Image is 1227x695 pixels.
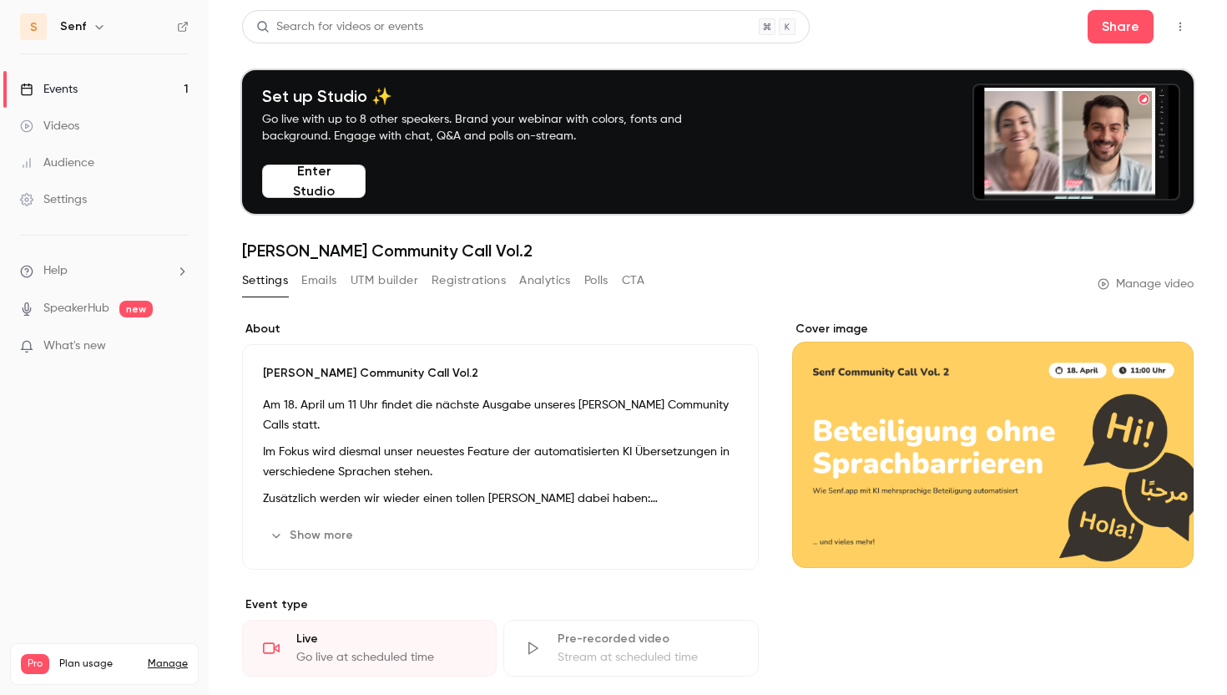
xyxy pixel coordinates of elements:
[622,267,644,294] button: CTA
[242,267,288,294] button: Settings
[242,241,1194,261] h1: [PERSON_NAME] Community Call Vol.2
[503,620,758,677] div: Pre-recorded videoStream at scheduled time
[432,267,506,294] button: Registrations
[20,81,78,98] div: Events
[519,267,571,294] button: Analytics
[43,262,68,280] span: Help
[20,118,79,134] div: Videos
[30,18,38,36] span: S
[21,654,49,674] span: Pro
[263,395,738,435] p: Am 18. April um 11 Uhr findet die nächste Ausgabe unseres [PERSON_NAME] Community Calls statt.
[262,111,721,145] p: Go live with up to 8 other speakers. Brand your webinar with colors, fonts and background. Engage...
[1098,276,1194,292] a: Manage video
[242,596,759,613] p: Event type
[242,321,759,337] label: About
[792,321,1194,568] section: Cover image
[59,657,138,671] span: Plan usage
[558,631,737,647] div: Pre-recorded video
[43,337,106,355] span: What's new
[60,18,86,35] h6: Senf
[296,631,476,647] div: Live
[20,262,189,280] li: help-dropdown-opener
[263,522,363,549] button: Show more
[1088,10,1154,43] button: Share
[262,86,721,106] h4: Set up Studio ✨
[20,155,94,171] div: Audience
[119,301,153,317] span: new
[792,321,1194,337] label: Cover image
[584,267,608,294] button: Polls
[256,18,423,36] div: Search for videos or events
[169,339,189,354] iframe: Noticeable Trigger
[558,649,737,666] div: Stream at scheduled time
[351,267,418,294] button: UTM builder
[296,649,476,666] div: Go live at scheduled time
[262,165,366,198] button: Enter Studio
[263,489,738,509] p: Zusätzlich werden wir wieder einen tollen [PERSON_NAME] dabei haben: [PERSON_NAME] von PLANWERK w...
[43,300,109,317] a: SpeakerHub
[263,442,738,482] p: Im Fokus wird diesmal unser neuestes Feature der automatisierten KI Übersetzungen in verschiedene...
[148,657,188,671] a: Manage
[20,191,87,208] div: Settings
[242,620,497,677] div: LiveGo live at scheduled time
[263,365,738,382] p: [PERSON_NAME] Community Call Vol.2
[301,267,336,294] button: Emails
